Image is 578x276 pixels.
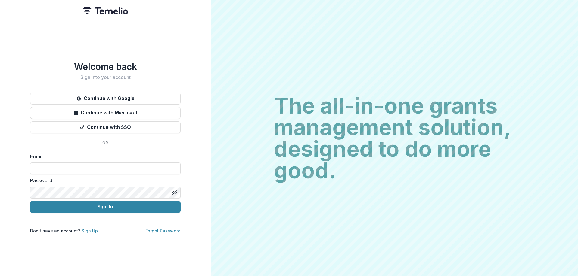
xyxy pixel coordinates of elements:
h2: Sign into your account [30,74,181,80]
button: Continue with Microsoft [30,107,181,119]
label: Password [30,177,177,184]
button: Toggle password visibility [170,188,179,197]
a: Forgot Password [145,228,181,233]
p: Don't have an account? [30,228,98,234]
button: Sign In [30,201,181,213]
a: Sign Up [82,228,98,233]
img: Temelio [83,7,128,14]
h1: Welcome back [30,61,181,72]
button: Continue with Google [30,93,181,105]
button: Continue with SSO [30,121,181,133]
label: Email [30,153,177,160]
